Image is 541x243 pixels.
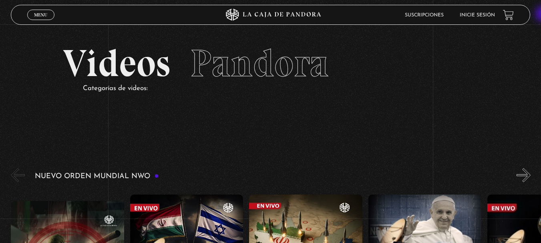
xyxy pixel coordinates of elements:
[405,13,444,18] a: Suscripciones
[460,13,495,18] a: Inicie sesión
[11,168,25,182] button: Previous
[34,12,47,17] span: Menu
[503,10,514,20] a: View your shopping cart
[83,82,479,95] p: Categorías de videos:
[517,168,531,182] button: Next
[63,44,479,82] h2: Videos
[31,19,50,25] span: Cerrar
[190,40,329,86] span: Pandora
[35,173,159,180] h3: Nuevo Orden Mundial NWO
